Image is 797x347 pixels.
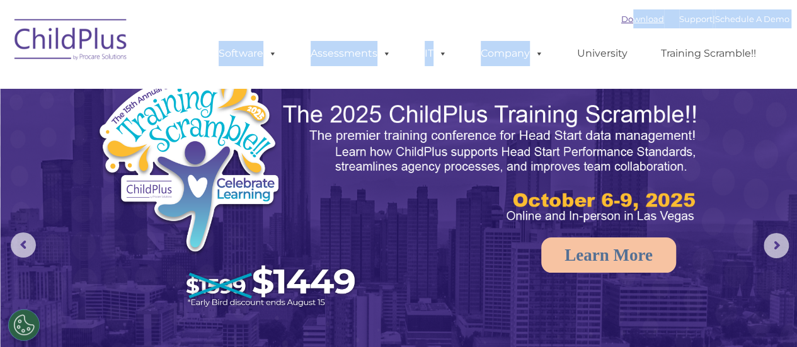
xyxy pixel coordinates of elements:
span: Phone number [175,135,229,144]
img: ChildPlus by Procare Solutions [8,10,134,73]
a: Learn More [541,237,676,273]
iframe: Chat Widget [734,287,797,347]
font: | [621,14,789,24]
a: Software [206,41,290,66]
span: Last name [175,83,214,93]
a: IT [412,41,460,66]
a: Training Scramble!! [648,41,769,66]
a: University [565,41,640,66]
a: Support [679,14,713,24]
a: Company [468,41,556,66]
a: Assessments [298,41,404,66]
a: Schedule A Demo [715,14,789,24]
button: Cookies Settings [8,309,40,341]
a: Download [621,14,664,24]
